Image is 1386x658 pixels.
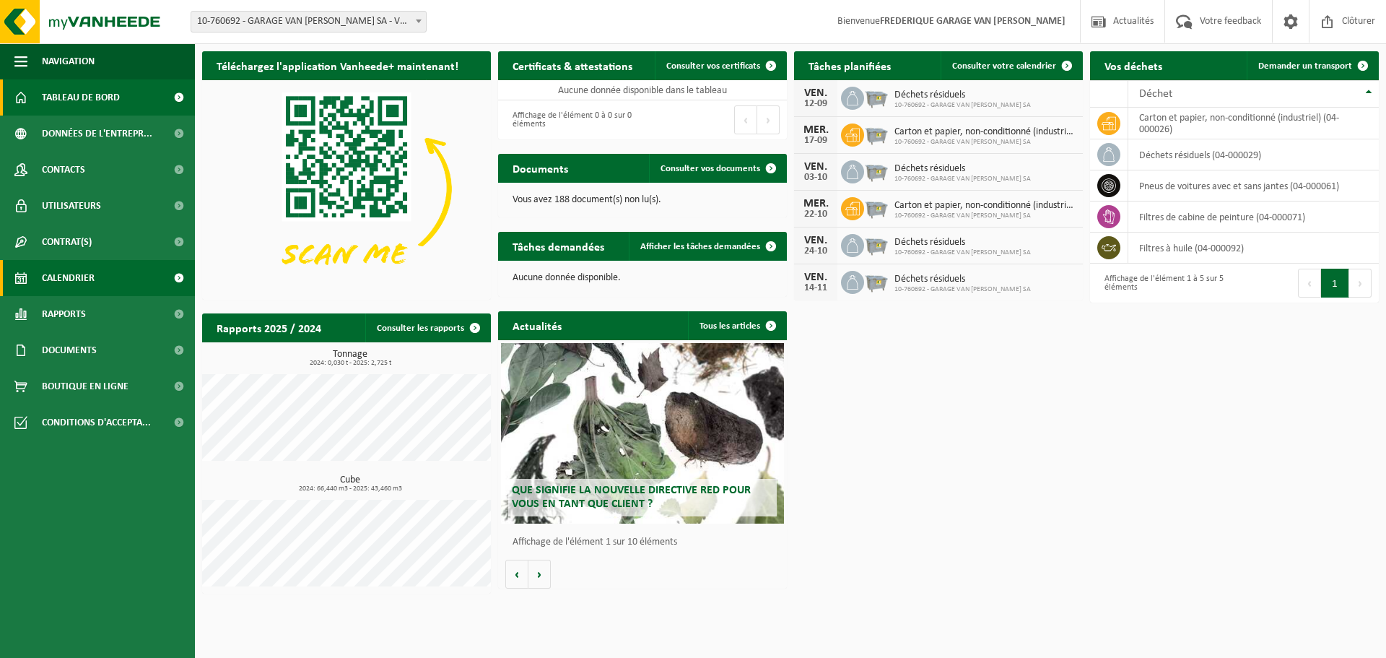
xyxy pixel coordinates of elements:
button: Volgende [528,560,551,589]
span: Navigation [42,43,95,79]
span: Contrat(s) [42,224,92,260]
span: Rapports [42,296,86,332]
p: Vous avez 188 document(s) non lu(s). [513,195,772,205]
span: Déchets résiduels [894,90,1031,101]
span: 10-760692 - GARAGE VAN [PERSON_NAME] SA [894,138,1076,147]
span: Consulter votre calendrier [952,61,1056,71]
div: VEN. [801,272,830,283]
span: Carton et papier, non-conditionné (industriel) [894,126,1076,138]
span: 10-760692 - GARAGE VAN [PERSON_NAME] SA [894,101,1031,110]
div: Affichage de l'élément 0 à 0 sur 0 éléments [505,104,635,136]
span: Calendrier [42,260,95,296]
img: Download de VHEPlus App [202,80,491,297]
h2: Actualités [498,311,576,339]
img: WB-2500-GAL-GY-01 [864,158,889,183]
span: Déchets résiduels [894,237,1031,248]
span: 10-760692 - GARAGE VAN [PERSON_NAME] SA [894,212,1076,220]
strong: FREDERIQUE GARAGE VAN [PERSON_NAME] [880,16,1065,27]
div: 24-10 [801,246,830,256]
a: Que signifie la nouvelle directive RED pour vous en tant que client ? [501,343,784,524]
h2: Vos déchets [1090,51,1177,79]
a: Consulter vos documents [649,154,785,183]
button: Next [1349,269,1372,298]
a: Afficher les tâches demandées [629,232,785,261]
span: Contacts [42,152,85,188]
a: Consulter votre calendrier [941,51,1081,80]
td: pneus de voitures avec et sans jantes (04-000061) [1128,170,1379,202]
span: Déchet [1139,88,1172,100]
span: Déchets résiduels [894,163,1031,175]
div: 03-10 [801,173,830,183]
h2: Tâches demandées [498,232,619,260]
p: Affichage de l'élément 1 sur 10 éléments [513,537,780,547]
span: Déchets résiduels [894,274,1031,285]
a: Consulter les rapports [365,313,489,342]
span: 10-760692 - GARAGE VAN [PERSON_NAME] SA [894,248,1031,257]
span: 10-760692 - GARAGE VAN [PERSON_NAME] SA [894,285,1031,294]
img: WB-2500-GAL-GY-01 [864,121,889,146]
img: WB-2500-GAL-GY-01 [864,269,889,293]
td: filtres à huile (04-000092) [1128,233,1379,264]
div: VEN. [801,161,830,173]
h2: Tâches planifiées [794,51,905,79]
a: Consulter vos certificats [655,51,785,80]
button: Previous [734,105,757,134]
span: Tableau de bord [42,79,120,116]
h3: Tonnage [209,350,491,367]
span: Documents [42,332,97,368]
div: MER. [801,124,830,136]
span: Carton et papier, non-conditionné (industriel) [894,200,1076,212]
img: WB-2500-GAL-GY-01 [864,85,889,109]
td: carton et papier, non-conditionné (industriel) (04-000026) [1128,108,1379,139]
span: Demander un transport [1258,61,1352,71]
a: Tous les articles [688,311,785,340]
h2: Documents [498,154,583,182]
div: 22-10 [801,209,830,220]
span: Que signifie la nouvelle directive RED pour vous en tant que client ? [512,485,751,510]
span: Consulter vos documents [661,164,760,173]
div: VEN. [801,235,830,246]
span: Données de l'entrepr... [42,116,152,152]
span: Boutique en ligne [42,368,128,404]
h2: Rapports 2025 / 2024 [202,313,336,342]
div: VEN. [801,87,830,99]
span: Consulter vos certificats [666,61,760,71]
div: Affichage de l'élément 1 à 5 sur 5 éléments [1097,267,1227,299]
td: filtres de cabine de peinture (04-000071) [1128,202,1379,233]
td: déchets résiduels (04-000029) [1128,139,1379,170]
div: 12-09 [801,99,830,109]
td: Aucune donnée disponible dans le tableau [498,80,787,100]
img: WB-2500-GAL-GY-01 [864,232,889,256]
button: Next [757,105,780,134]
button: Previous [1298,269,1321,298]
span: Conditions d'accepta... [42,404,151,441]
div: 14-11 [801,283,830,293]
img: WB-2500-GAL-GY-01 [864,195,889,220]
h3: Cube [209,475,491,493]
span: Afficher les tâches demandées [640,242,760,251]
h2: Certificats & attestations [498,51,647,79]
button: Vorige [505,560,528,589]
span: 10-760692 - GARAGE VAN DONINCK SA - VERLAINE [191,12,426,32]
div: 17-09 [801,136,830,146]
button: 1 [1321,269,1349,298]
div: MER. [801,198,830,209]
span: 2024: 66,440 m3 - 2025: 43,460 m3 [209,485,491,493]
p: Aucune donnée disponible. [513,273,772,283]
a: Demander un transport [1247,51,1377,80]
span: 10-760692 - GARAGE VAN DONINCK SA - VERLAINE [191,11,427,33]
span: 10-760692 - GARAGE VAN [PERSON_NAME] SA [894,175,1031,183]
span: Utilisateurs [42,188,101,224]
h2: Téléchargez l'application Vanheede+ maintenant! [202,51,473,79]
span: 2024: 0,030 t - 2025: 2,725 t [209,360,491,367]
